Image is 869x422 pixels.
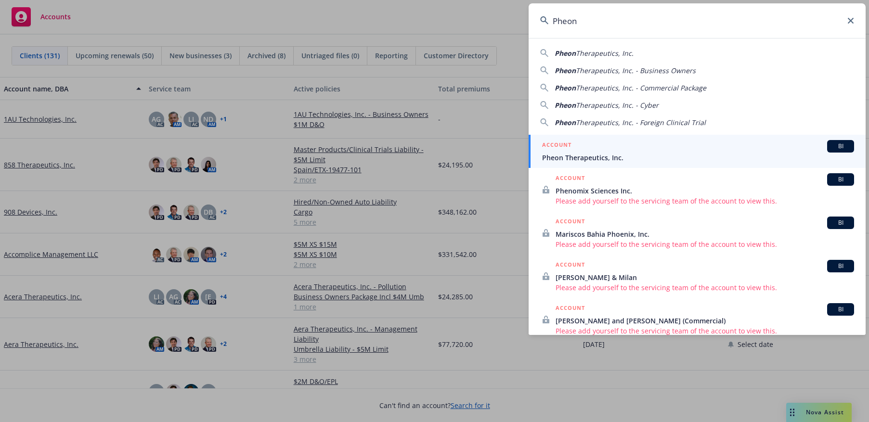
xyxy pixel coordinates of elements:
span: BI [831,305,850,314]
span: Please add yourself to the servicing team of the account to view this. [556,282,854,293]
input: Search... [529,3,866,38]
span: Therapeutics, Inc. - Commercial Package [576,83,706,92]
h5: ACCOUNT [542,140,571,152]
span: [PERSON_NAME] & Milan [556,272,854,282]
span: Pheon [555,49,576,58]
h5: ACCOUNT [556,217,585,228]
span: BI [831,142,850,151]
span: Pheon [555,118,576,127]
h5: ACCOUNT [556,303,585,315]
span: Pheon Therapeutics, Inc. [542,153,854,163]
span: Pheon [555,83,576,92]
span: Please add yourself to the servicing team of the account to view this. [556,239,854,249]
span: Please add yourself to the servicing team of the account to view this. [556,196,854,206]
span: BI [831,175,850,184]
span: BI [831,262,850,270]
h5: ACCOUNT [556,260,585,271]
span: Phenomix Sciences Inc. [556,186,854,196]
span: Therapeutics, Inc. - Cyber [576,101,659,110]
span: Therapeutics, Inc. [576,49,634,58]
a: ACCOUNTBI[PERSON_NAME] and [PERSON_NAME] (Commercial)Please add yourself to the servicing team of... [529,298,866,341]
a: ACCOUNTBIPheon Therapeutics, Inc. [529,135,866,168]
a: ACCOUNTBI[PERSON_NAME] & MilanPlease add yourself to the servicing team of the account to view this. [529,255,866,298]
span: [PERSON_NAME] and [PERSON_NAME] (Commercial) [556,316,854,326]
a: ACCOUNTBIPhenomix Sciences Inc.Please add yourself to the servicing team of the account to view t... [529,168,866,211]
a: ACCOUNTBIMariscos Bahia Phoenix, Inc.Please add yourself to the servicing team of the account to ... [529,211,866,255]
h5: ACCOUNT [556,173,585,185]
span: Therapeutics, Inc. - Business Owners [576,66,696,75]
span: Please add yourself to the servicing team of the account to view this. [556,326,854,336]
span: Pheon [555,101,576,110]
span: BI [831,218,850,227]
span: Mariscos Bahia Phoenix, Inc. [556,229,854,239]
span: Pheon [555,66,576,75]
span: Therapeutics, Inc. - Foreign Clinical Trial [576,118,706,127]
